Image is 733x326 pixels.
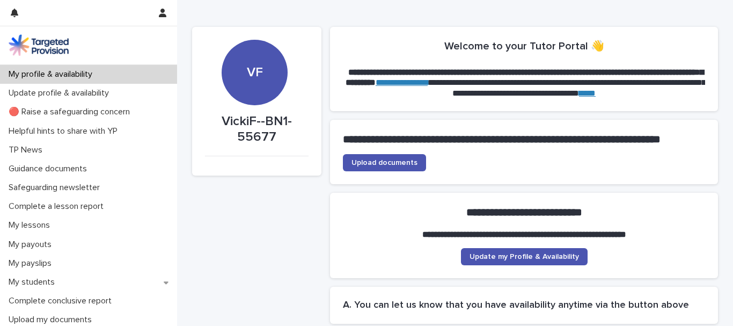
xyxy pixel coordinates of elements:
[4,240,60,250] p: My payouts
[444,40,604,53] h2: Welcome to your Tutor Portal 👋
[4,258,60,269] p: My payslips
[4,164,96,174] p: Guidance documents
[470,253,579,260] span: Update my Profile & Availability
[4,296,120,306] p: Complete conclusive report
[4,126,126,136] p: Helpful hints to share with YP
[351,159,417,166] span: Upload documents
[205,114,309,145] p: VickiF--BN1-55677
[4,69,101,79] p: My profile & availability
[4,277,63,287] p: My students
[4,88,118,98] p: Update profile & availability
[4,201,112,212] p: Complete a lesson report
[4,145,51,155] p: TP News
[461,248,588,265] a: Update my Profile & Availability
[9,34,69,56] img: M5nRWzHhSzIhMunXDL62
[4,107,138,117] p: 🔴 Raise a safeguarding concern
[192,4,297,20] h2: VickiF--BN1-55677
[4,183,108,193] p: Safeguarding newsletter
[4,315,100,325] p: Upload my documents
[343,300,705,311] h2: A. You can let us know that you have availability anytime via the button above
[4,220,58,230] p: My lessons
[343,154,426,171] a: Upload documents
